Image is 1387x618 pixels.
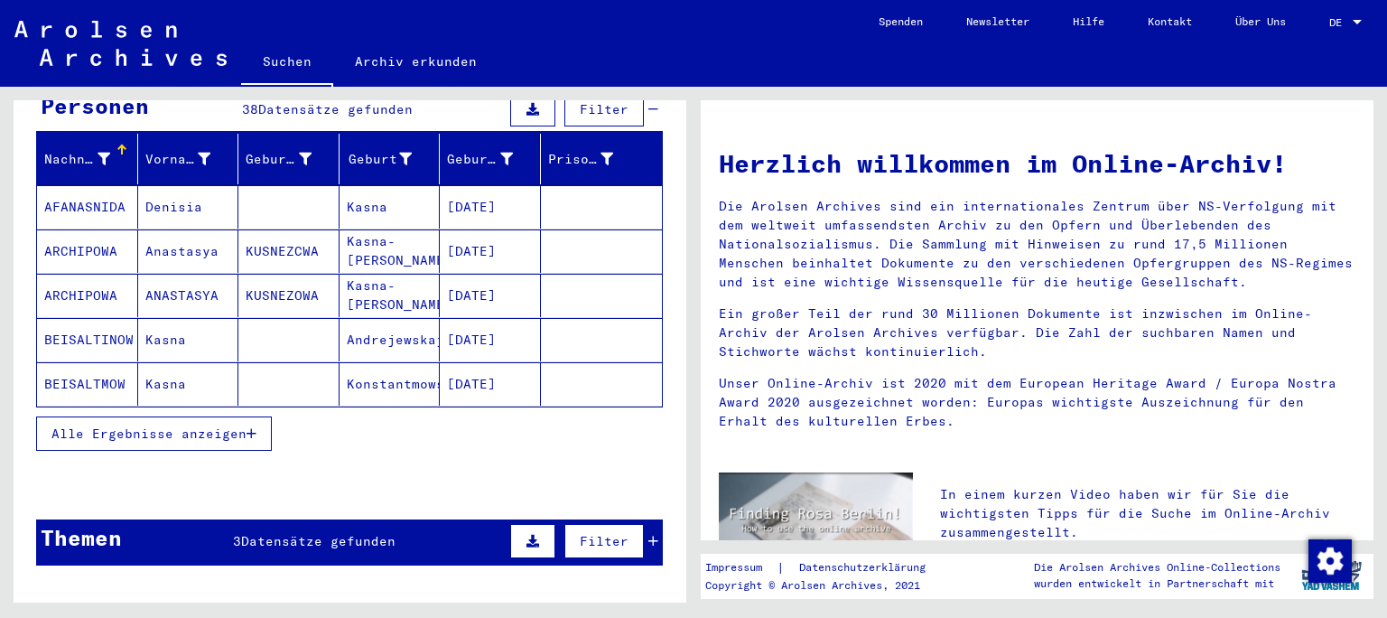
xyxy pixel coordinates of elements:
mat-cell: Kasna [340,185,441,229]
div: Geburtsdatum [447,150,513,169]
mat-cell: Anastasya [138,229,239,273]
mat-cell: Kasna [138,362,239,406]
div: Prisoner # [548,150,614,169]
span: Filter [580,101,628,117]
div: Geburtsname [246,145,339,173]
mat-header-cell: Geburt‏ [340,134,441,184]
div: Geburt‏ [347,150,413,169]
mat-cell: [DATE] [440,185,541,229]
a: Impressum [705,558,777,577]
div: Nachname [44,150,110,169]
div: Geburtsname [246,150,312,169]
span: 38 [242,101,258,117]
a: Suchen [241,40,333,87]
mat-cell: [DATE] [440,229,541,273]
mat-cell: Konstantmowska [340,362,441,406]
p: Die Arolsen Archives sind ein internationales Zentrum über NS-Verfolgung mit dem weltweit umfasse... [719,197,1355,292]
mat-cell: KUSNEZOWA [238,274,340,317]
div: Themen [41,521,122,554]
span: DE [1329,16,1349,29]
mat-cell: ARCHIPOWA [37,229,138,273]
mat-cell: BEISALTMOW [37,362,138,406]
mat-header-cell: Prisoner # [541,134,663,184]
img: Arolsen_neg.svg [14,21,227,66]
mat-cell: KUSNEZCWA [238,229,340,273]
mat-cell: Kasna-[PERSON_NAME] [340,274,441,317]
img: Zustimmung ändern [1308,539,1352,583]
a: Datenschutzerklärung [785,558,947,577]
p: Ein großer Teil der rund 30 Millionen Dokumente ist inzwischen im Online-Archiv der Arolsen Archi... [719,304,1355,361]
mat-cell: Kasna-[PERSON_NAME] [340,229,441,273]
mat-header-cell: Nachname [37,134,138,184]
div: Prisoner # [548,145,641,173]
button: Alle Ergebnisse anzeigen [36,417,272,451]
button: Filter [564,524,644,558]
h1: Herzlich willkommen im Online-Archiv! [719,145,1355,183]
mat-header-cell: Vorname [138,134,239,184]
mat-cell: [DATE] [440,318,541,361]
div: Personen [41,89,149,122]
span: Datensätze gefunden [258,101,413,117]
span: Alle Ergebnisse anzeigen [51,426,247,442]
p: wurden entwickelt in Partnerschaft mit [1034,576,1280,592]
div: Vorname [145,145,238,173]
div: Nachname [44,145,137,173]
mat-cell: Kasna [138,318,239,361]
mat-header-cell: Geburtsdatum [440,134,541,184]
p: Die Arolsen Archives Online-Collections [1034,559,1280,576]
mat-cell: [DATE] [440,274,541,317]
a: Archiv erkunden [333,40,498,83]
mat-cell: ARCHIPOWA [37,274,138,317]
mat-cell: [DATE] [440,362,541,406]
mat-cell: Denisia [138,185,239,229]
mat-cell: AFANASNIDA [37,185,138,229]
mat-cell: Andrejewskaje [340,318,441,361]
div: | [705,558,947,577]
div: Vorname [145,150,211,169]
div: Geburt‏ [347,145,440,173]
p: In einem kurzen Video haben wir für Sie die wichtigsten Tipps für die Suche im Online-Archiv zusa... [940,485,1355,542]
span: 3 [233,533,241,549]
mat-cell: BEISALTINOW [37,318,138,361]
p: Copyright © Arolsen Archives, 2021 [705,577,947,594]
button: Filter [564,92,644,126]
img: yv_logo.png [1298,553,1365,598]
mat-header-cell: Geburtsname [238,134,340,184]
div: Geburtsdatum [447,145,540,173]
p: Unser Online-Archiv ist 2020 mit dem European Heritage Award / Europa Nostra Award 2020 ausgezeic... [719,374,1355,431]
span: Datensätze gefunden [241,533,396,549]
img: video.jpg [719,473,913,578]
span: Filter [580,533,628,549]
mat-cell: ANASTASYA [138,274,239,317]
